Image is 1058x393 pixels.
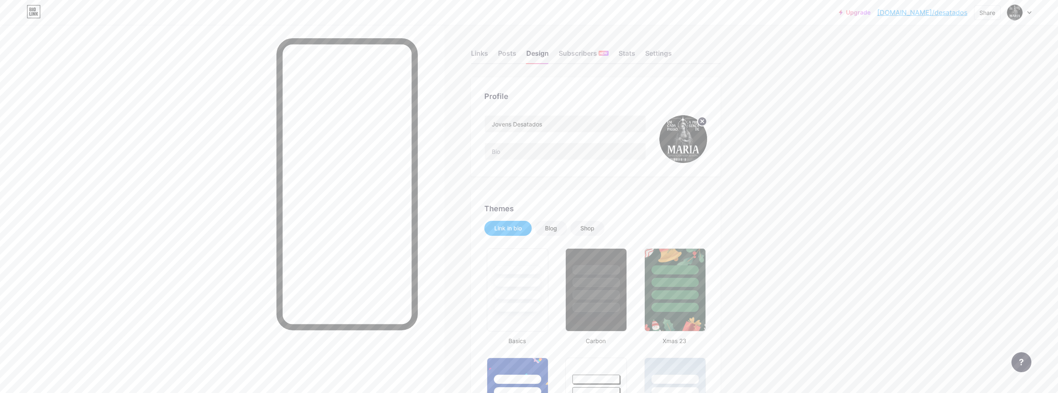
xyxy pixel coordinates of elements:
[484,203,707,214] div: Themes
[563,336,628,345] div: Carbon
[839,9,871,16] a: Upgrade
[619,48,635,63] div: Stats
[485,116,646,132] input: Name
[659,115,707,163] img: desatados
[498,48,516,63] div: Posts
[1007,5,1023,20] img: desatados
[485,143,646,160] input: Bio
[559,48,609,63] div: Subscribers
[599,51,607,56] span: NEW
[642,336,707,345] div: Xmas 23
[471,48,488,63] div: Links
[494,224,522,232] div: Link in bio
[580,224,594,232] div: Shop
[545,224,557,232] div: Blog
[484,91,707,102] div: Profile
[877,7,967,17] a: [DOMAIN_NAME]/desatados
[484,336,550,345] div: Basics
[526,48,549,63] div: Design
[645,48,672,63] div: Settings
[979,8,995,17] div: Share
